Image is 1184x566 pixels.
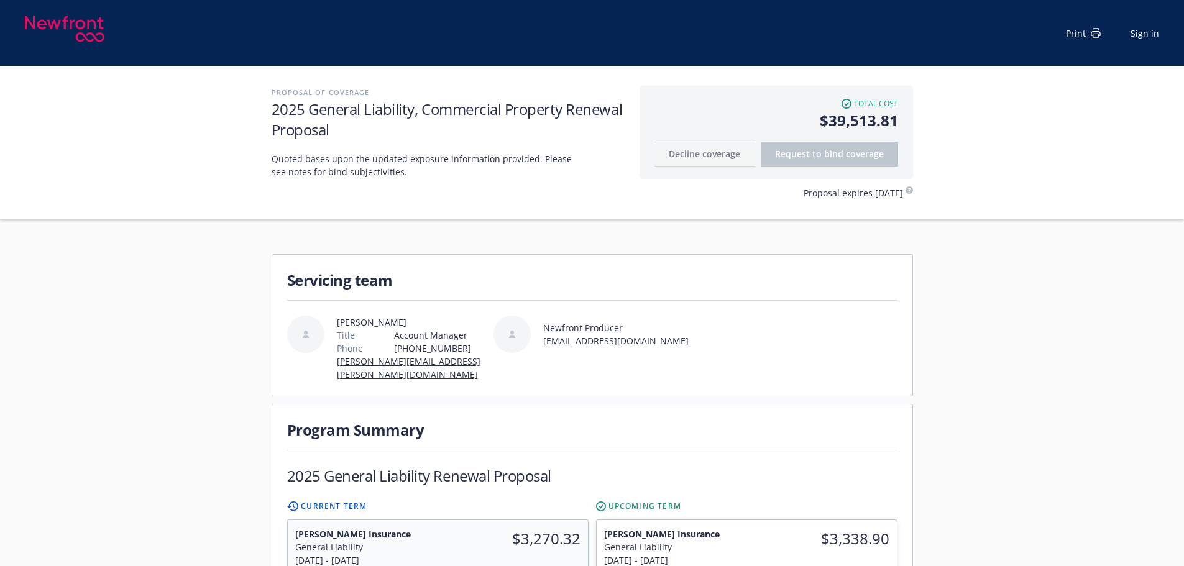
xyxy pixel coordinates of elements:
[846,148,884,160] span: coverage
[272,86,627,99] h2: Proposal of coverage
[604,541,740,554] div: General Liability
[295,541,431,554] div: General Liability
[337,329,355,342] span: Title
[295,527,431,541] span: [PERSON_NAME] Insurance
[804,186,903,199] span: Proposal expires [DATE]
[543,335,689,347] a: [EMAIL_ADDRESS][DOMAIN_NAME]
[337,355,480,380] a: [PERSON_NAME][EMAIL_ADDRESS][PERSON_NAME][DOMAIN_NAME]
[337,342,363,355] span: Phone
[1131,27,1159,40] a: Sign in
[445,527,581,550] span: $3,270.32
[394,329,489,342] span: Account Manager
[272,152,582,178] span: Quoted bases upon the updated exposure information provided. Please see notes for bind subjectivi...
[654,142,755,167] button: Decline coverage
[287,270,897,290] h1: Servicing team
[543,321,689,334] span: Newfront Producer
[394,342,489,355] span: [PHONE_NUMBER]
[337,316,489,329] span: [PERSON_NAME]
[608,501,682,512] span: Upcoming Term
[272,99,627,140] h1: 2025 General Liability, Commercial Property Renewal Proposal
[604,527,740,541] span: [PERSON_NAME] Insurance
[754,527,889,550] span: $3,338.90
[287,465,551,486] h1: 2025 General Liability Renewal Proposal
[301,501,367,512] span: Current Term
[654,109,898,132] span: $39,513.81
[775,148,884,160] span: Request to bind
[669,148,740,160] span: Decline coverage
[1066,27,1101,40] div: Print
[761,142,898,167] button: Request to bindcoverage
[854,98,898,109] span: Total cost
[287,419,897,440] h1: Program Summary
